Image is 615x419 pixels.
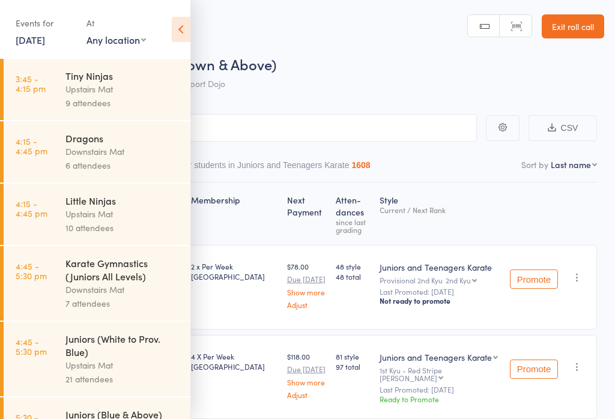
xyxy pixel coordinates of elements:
div: since last grading [336,218,370,234]
time: 4:15 - 4:45 pm [16,136,47,155]
div: $118.00 [287,351,326,399]
div: Upstairs Mat [65,358,180,372]
div: Ready to Promote [380,394,500,404]
small: Due [DATE] [287,275,326,283]
button: Other students in Juniors and Teenagers Karate1608 [171,154,370,182]
time: 3:45 - 4:15 pm [16,74,46,93]
div: $78.00 [287,261,326,309]
div: Downstairs Mat [65,145,180,158]
a: 4:15 -4:45 pmDragonsDownstairs Mat6 attendees [4,121,190,182]
div: 1608 [351,160,370,170]
div: Upstairs Mat [65,82,180,96]
small: Due [DATE] [287,365,326,373]
a: 3:45 -4:15 pmTiny NinjasUpstairs Mat9 attendees [4,59,190,120]
div: 4 X Per Week [GEOGRAPHIC_DATA] [191,351,277,372]
span: 48 style [336,261,370,271]
div: 6 attendees [65,158,180,172]
div: Any location [86,33,146,46]
div: [PERSON_NAME] [380,374,437,382]
div: Juniors and Teenagers Karate [380,351,492,363]
div: At [86,13,146,33]
div: Dragons [65,131,180,145]
small: Last Promoted: [DATE] [380,288,500,296]
div: Little Ninjas [65,194,180,207]
div: 21 attendees [65,372,180,386]
button: Promote [510,360,558,379]
div: Next Payment [282,188,331,240]
span: 48 total [336,271,370,282]
span: Juniors (Brown & Above) [119,54,276,74]
a: Adjust [287,301,326,309]
time: 4:15 - 4:45 pm [16,199,47,218]
a: 4:15 -4:45 pmLittle NinjasUpstairs Mat10 attendees [4,184,190,245]
div: Style [375,188,505,240]
div: 2nd Kyu [446,276,471,284]
a: 4:45 -5:30 pmKarate Gymnastics (Juniors All Levels)Downstairs Mat7 attendees [4,246,190,321]
div: Tiny Ninjas [65,69,180,82]
div: Karate Gymnastics (Juniors All Levels) [65,256,180,283]
time: 4:45 - 5:30 pm [16,261,47,280]
div: Downstairs Mat [65,283,180,297]
a: [DATE] [16,33,45,46]
a: 4:45 -5:30 pmJuniors (White to Prov. Blue)Upstairs Mat21 attendees [4,322,190,396]
div: Juniors and Teenagers Karate [380,261,500,273]
span: 97 total [336,361,370,372]
div: 2 x Per Week [GEOGRAPHIC_DATA] [191,261,277,282]
input: Search by name [18,114,477,142]
div: Membership [186,188,282,240]
div: Not ready to promote [380,296,500,306]
div: Upstairs Mat [65,207,180,221]
div: Last name [551,158,591,170]
div: 10 attendees [65,221,180,235]
span: Newport Dojo [172,77,225,89]
div: Events for [16,13,74,33]
button: CSV [529,115,597,141]
div: 7 attendees [65,297,180,310]
time: 4:45 - 5:30 pm [16,337,47,356]
a: Exit roll call [542,14,604,38]
div: Provisional 2nd Kyu [380,276,500,284]
div: 9 attendees [65,96,180,110]
div: Juniors (White to Prov. Blue) [65,332,180,358]
span: 81 style [336,351,370,361]
label: Sort by [521,158,548,170]
a: Show more [287,288,326,296]
div: 1st Kyu - Red Stripe [380,366,500,382]
a: Adjust [287,391,326,399]
button: Promote [510,270,558,289]
div: Current / Next Rank [380,206,500,214]
a: Show more [287,378,326,386]
div: Atten­dances [331,188,375,240]
small: Last Promoted: [DATE] [380,385,500,394]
